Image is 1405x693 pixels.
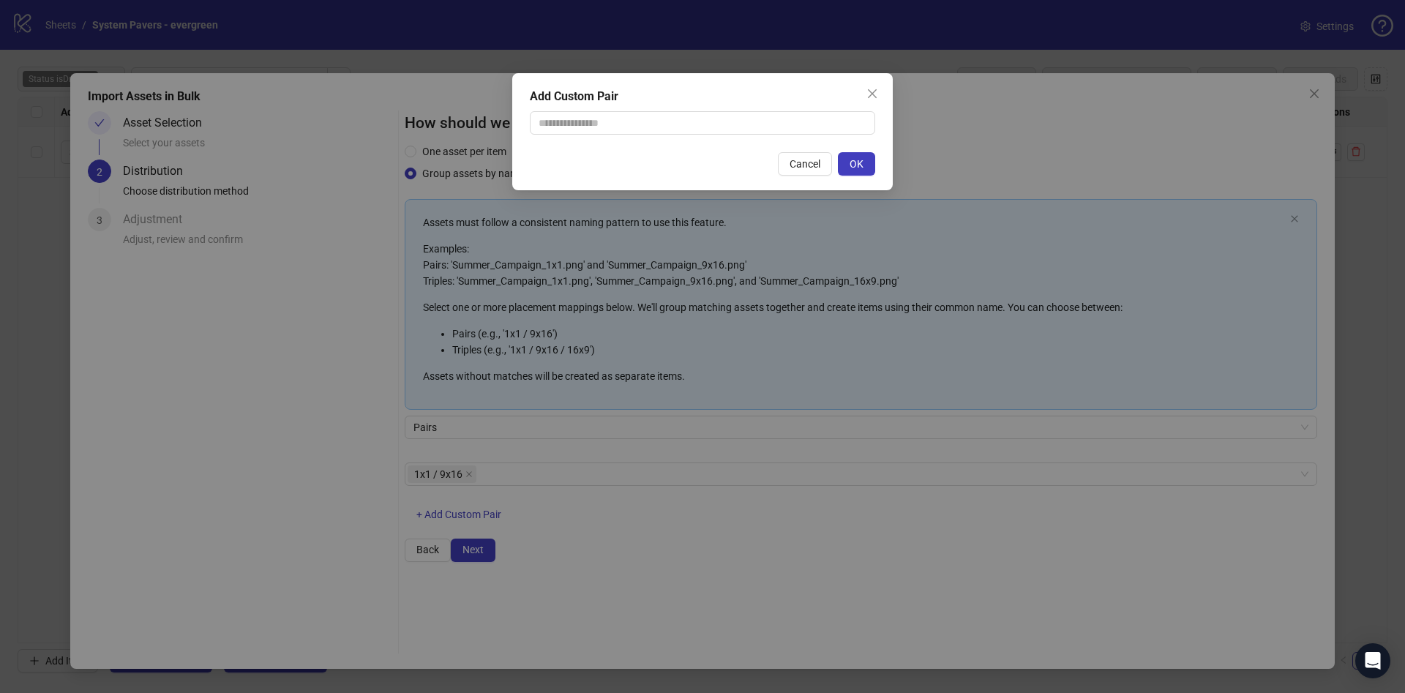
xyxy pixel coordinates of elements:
span: close [866,88,878,100]
div: Open Intercom Messenger [1355,643,1390,678]
button: OK [838,152,875,176]
button: Cancel [778,152,832,176]
button: Close [861,82,884,105]
div: Add Custom Pair [530,88,875,105]
span: Cancel [790,158,820,170]
span: OK [850,158,863,170]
